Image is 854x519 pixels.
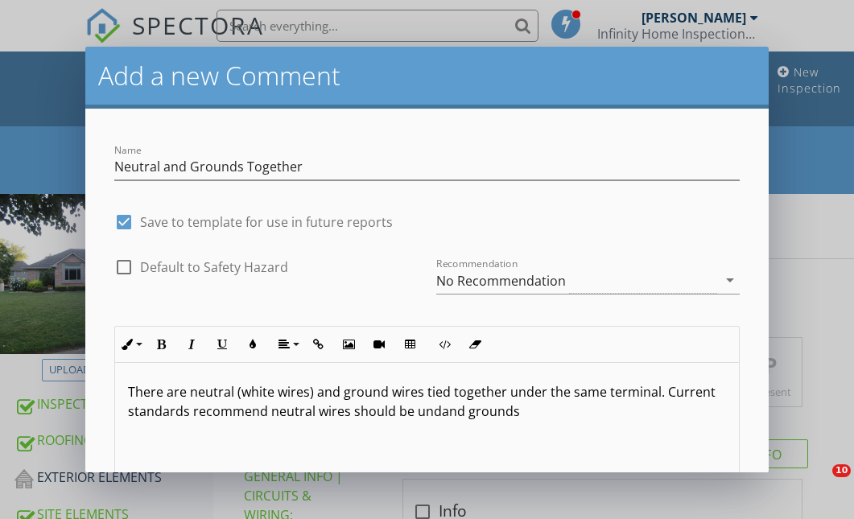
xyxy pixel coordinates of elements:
[128,382,726,421] p: There are neutral (white wires) and ground wires tied together under the same terminal. Current s...
[98,60,756,92] h2: Add a new Comment
[799,464,838,503] iframe: Intercom live chat
[140,259,288,275] label: Default to Safety Hazard
[832,464,851,477] span: 10
[460,329,490,360] button: Clear Formatting
[429,329,460,360] button: Code View
[720,270,740,290] i: arrow_drop_down
[114,154,740,180] input: Name
[364,329,394,360] button: Insert Video
[140,214,393,230] label: Save to template for use in future reports
[436,274,566,288] div: No Recommendation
